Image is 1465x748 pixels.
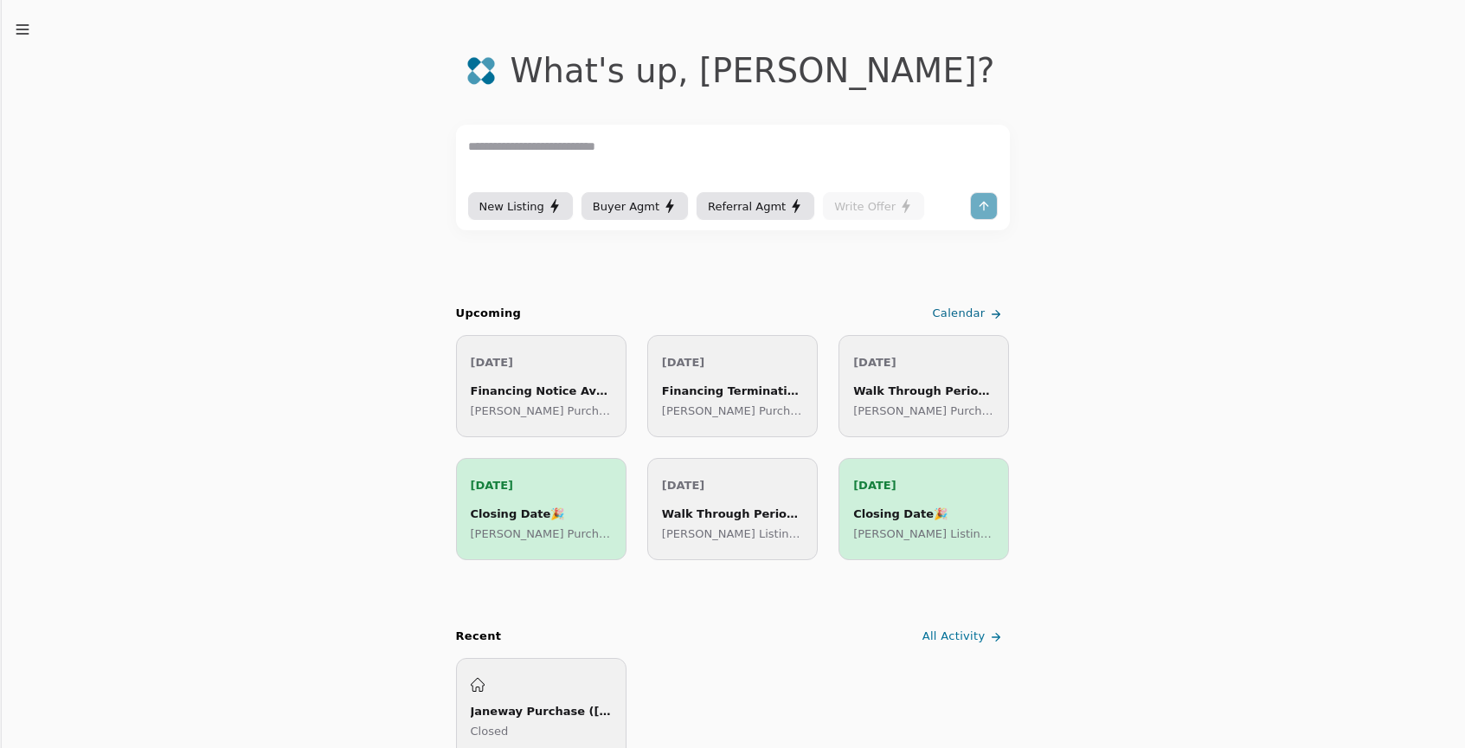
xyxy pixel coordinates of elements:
[647,335,818,437] a: [DATE]Financing Termination Deadline[PERSON_NAME] Purchase ([PERSON_NAME][GEOGRAPHIC_DATA])
[456,628,502,646] div: Recent
[697,192,814,220] button: Referral Agmt
[839,335,1009,437] a: [DATE]Walk Through Period Begins[PERSON_NAME] Purchase ([PERSON_NAME][GEOGRAPHIC_DATA])
[853,525,994,543] p: [PERSON_NAME] Listing ([GEOGRAPHIC_DATA])
[456,458,626,560] a: [DATE]Closing Date🎉[PERSON_NAME] Purchase ([PERSON_NAME][GEOGRAPHIC_DATA])
[662,353,803,371] p: [DATE]
[839,458,1009,560] a: [DATE]Closing Date🎉[PERSON_NAME] Listing ([GEOGRAPHIC_DATA])
[471,505,612,523] div: Closing Date 🎉
[853,402,994,420] p: [PERSON_NAME] Purchase ([PERSON_NAME][GEOGRAPHIC_DATA])
[662,402,803,420] p: [PERSON_NAME] Purchase ([PERSON_NAME][GEOGRAPHIC_DATA])
[662,525,803,543] p: [PERSON_NAME] Listing ([GEOGRAPHIC_DATA])
[456,305,522,323] h2: Upcoming
[471,476,612,494] p: [DATE]
[919,622,1010,651] a: All Activity
[471,353,612,371] p: [DATE]
[853,476,994,494] p: [DATE]
[922,628,986,646] span: All Activity
[932,305,985,323] span: Calendar
[928,300,1009,328] a: Calendar
[662,382,803,400] div: Financing Termination Deadline
[647,458,818,560] a: [DATE]Walk Through Period Begins[PERSON_NAME] Listing ([GEOGRAPHIC_DATA])
[471,702,612,720] div: Janeway Purchase ([STREET_ADDRESS])
[853,505,994,523] div: Closing Date 🎉
[662,476,803,494] p: [DATE]
[479,197,562,216] div: New Listing
[582,192,688,220] button: Buyer Agmt
[853,353,994,371] p: [DATE]
[593,197,659,216] span: Buyer Agmt
[471,525,612,543] p: [PERSON_NAME] Purchase ([PERSON_NAME][GEOGRAPHIC_DATA])
[466,56,496,86] img: logo
[708,197,786,216] span: Referral Agmt
[853,382,994,400] div: Walk Through Period Begins
[662,505,803,523] div: Walk Through Period Begins
[468,192,573,220] button: New Listing
[471,382,612,400] div: Financing Notice Available
[471,722,612,740] p: Closed
[510,51,994,90] div: What's up , [PERSON_NAME] ?
[471,402,612,420] p: [PERSON_NAME] Purchase ([PERSON_NAME][GEOGRAPHIC_DATA])
[456,335,626,437] a: [DATE]Financing Notice Available[PERSON_NAME] Purchase ([PERSON_NAME][GEOGRAPHIC_DATA])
